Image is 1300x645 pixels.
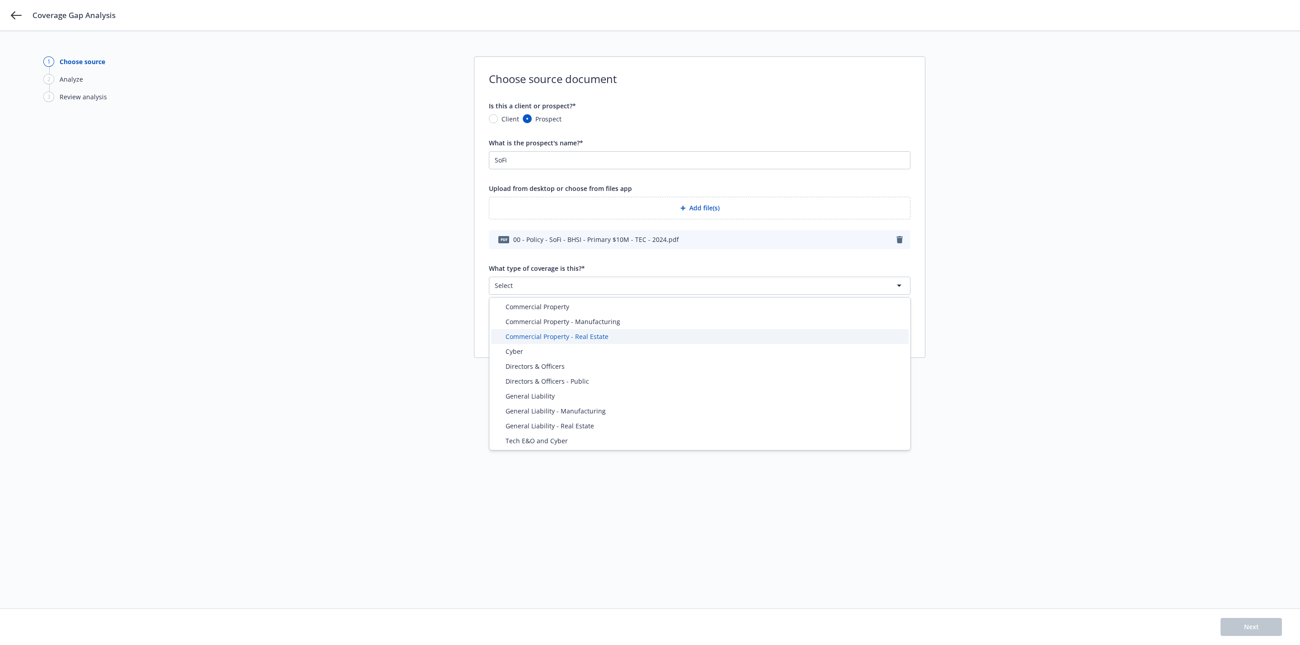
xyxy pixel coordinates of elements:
span: Directors & Officers - Public [506,376,589,386]
span: Directors & Officers [506,362,565,371]
span: Commercial Property - Manufacturing [506,317,620,326]
span: Commercial Property - Real Estate [506,332,608,341]
span: Tech E&O and Cyber [506,436,568,445]
span: General Liability - Real Estate [506,421,594,431]
span: Next [1244,622,1259,631]
span: General Liability [506,391,555,401]
span: Commercial Property [506,302,569,311]
span: Cyber [506,347,523,356]
span: General Liability - Manufacturing [506,406,606,416]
